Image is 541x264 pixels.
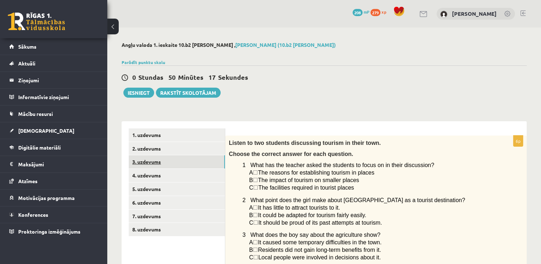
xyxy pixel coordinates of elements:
[129,223,225,236] a: 8. uzdevums
[218,73,248,81] span: Sekundes
[9,106,98,122] a: Mācību resursi
[132,73,136,81] span: 0
[253,170,258,176] span: ☐
[249,185,254,191] span: C
[8,13,65,30] a: Rīgas 1. Tālmācības vidusskola
[440,11,447,18] img: Līga Strupka
[9,55,98,72] a: Aktuāli
[18,178,38,184] span: Atzīmes
[258,205,340,211] span: It has little to attract tourists to it.
[18,43,36,50] span: Sākums
[208,73,216,81] span: 17
[18,156,98,172] legend: Maksājumi
[18,228,80,235] span: Proktoringa izmēģinājums
[235,41,336,48] a: [PERSON_NAME] (10.b2 [PERSON_NAME])
[9,190,98,206] a: Motivācijas programma
[9,89,98,105] a: Informatīvie ziņojumi
[353,9,363,16] span: 208
[258,247,381,253] span: Residents did not gain long-term benefits from it.
[9,206,98,223] a: Konferences
[18,72,98,88] legend: Ziņojumi
[156,88,221,98] a: Rakstīt skolotājam
[129,155,225,168] a: 3. uzdevums
[18,89,98,105] legend: Informatīvie ziņojumi
[129,182,225,196] a: 5. uzdevums
[129,128,225,142] a: 1. uzdevums
[370,9,380,16] span: 279
[258,254,380,260] span: Local people were involved in decisions about it.
[138,73,163,81] span: Stundas
[129,142,225,155] a: 2. uzdevums
[9,156,98,172] a: Maksājumi
[168,73,176,81] span: 50
[178,73,203,81] span: Minūtes
[249,254,254,260] span: C
[18,60,35,67] span: Aktuāli
[253,254,258,260] span: ☐
[253,220,258,226] span: ☐
[452,10,497,17] a: [PERSON_NAME]
[249,212,253,218] span: B
[242,162,434,168] span: 1 What has the teacher asked the students to focus on in their discussion?
[229,140,381,146] span: Listen to two students discussing tourism in their town.
[9,122,98,139] a: [DEMOGRAPHIC_DATA]
[258,212,366,218] span: It could be adapted for tourism fairly easily.
[513,135,523,147] p: 6p
[258,220,382,226] span: It should be proud of its past attempts at tourism.
[9,223,98,240] a: Proktoringa izmēģinājums
[18,127,74,134] span: [DEMOGRAPHIC_DATA]
[253,177,258,183] span: ☐
[129,169,225,182] a: 4. uzdevums
[370,9,390,15] a: 279 xp
[253,185,258,191] span: ☐
[18,111,53,117] span: Mācību resursi
[9,38,98,55] a: Sākums
[249,220,254,226] span: C
[9,173,98,189] a: Atzīmes
[249,247,253,253] span: B
[253,247,258,253] span: ☐
[123,88,154,98] button: Iesniegt
[242,232,380,238] span: 3 What does the boy say about the agriculture show?
[249,177,253,183] span: B
[229,151,353,157] span: Choose the correct answer for each question.
[18,211,48,218] span: Konferences
[18,195,75,201] span: Motivācijas programma
[249,239,253,245] span: A
[258,177,359,183] span: The impact of tourism on smaller places
[249,170,253,176] span: A
[9,139,98,156] a: Digitālie materiāli
[9,72,98,88] a: Ziņojumi
[382,9,386,15] span: xp
[353,9,369,15] a: 208 mP
[253,212,258,218] span: ☐
[249,205,253,211] span: A
[122,42,527,48] h2: Angļu valoda 1. ieskaite 10.b2 [PERSON_NAME] ,
[258,170,374,176] span: The reasons for establishing tourism in places
[258,239,382,245] span: It caused some temporary difficulties in the town.
[242,197,465,203] span: 2 What point does the girl make about [GEOGRAPHIC_DATA] as a tourist destination?
[253,205,258,211] span: ☐
[129,210,225,223] a: 7. uzdevums
[364,9,369,15] span: mP
[253,239,258,245] span: ☐
[18,144,61,151] span: Digitālie materiāli
[122,59,165,65] a: Parādīt punktu skalu
[258,185,354,191] span: The facilities required in tourist places
[129,196,225,209] a: 6. uzdevums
